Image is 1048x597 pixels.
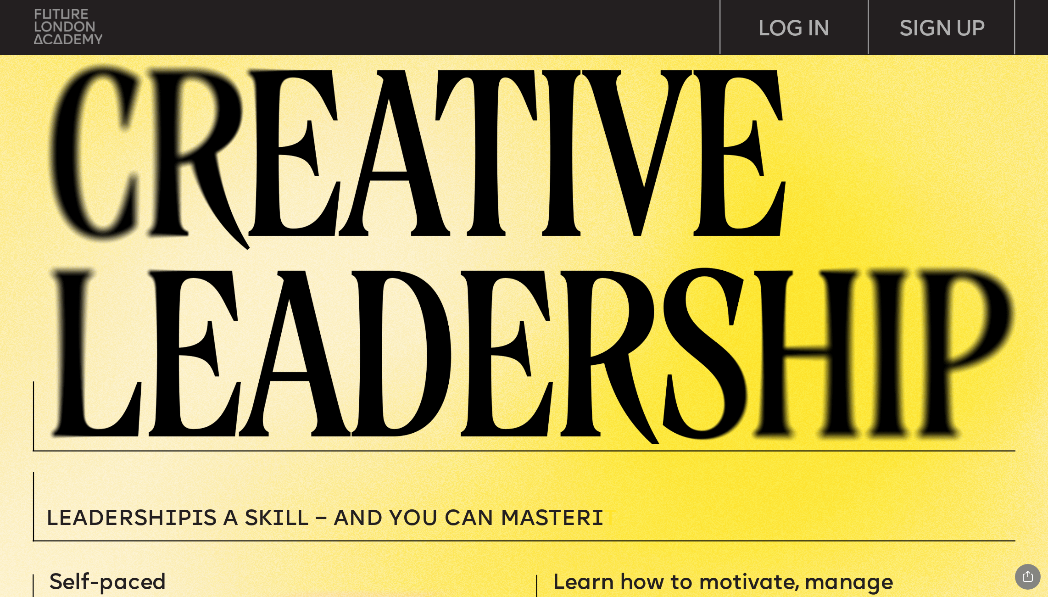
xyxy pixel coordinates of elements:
span: i [591,509,604,530]
span: Leadersh p s a sk ll – and you can MASTER [46,509,604,530]
div: Share [1015,564,1041,590]
span: Self-paced [49,572,167,594]
span: i [165,509,177,530]
span: i [191,509,204,530]
img: upload-bfdffa89-fac7-4f57-a443-c7c39906ba42.png [34,9,102,44]
span: i [272,509,284,530]
p: T [46,509,783,530]
img: image-3435f618-b576-4c59-ac17-05593ebec101.png [36,56,1048,444]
